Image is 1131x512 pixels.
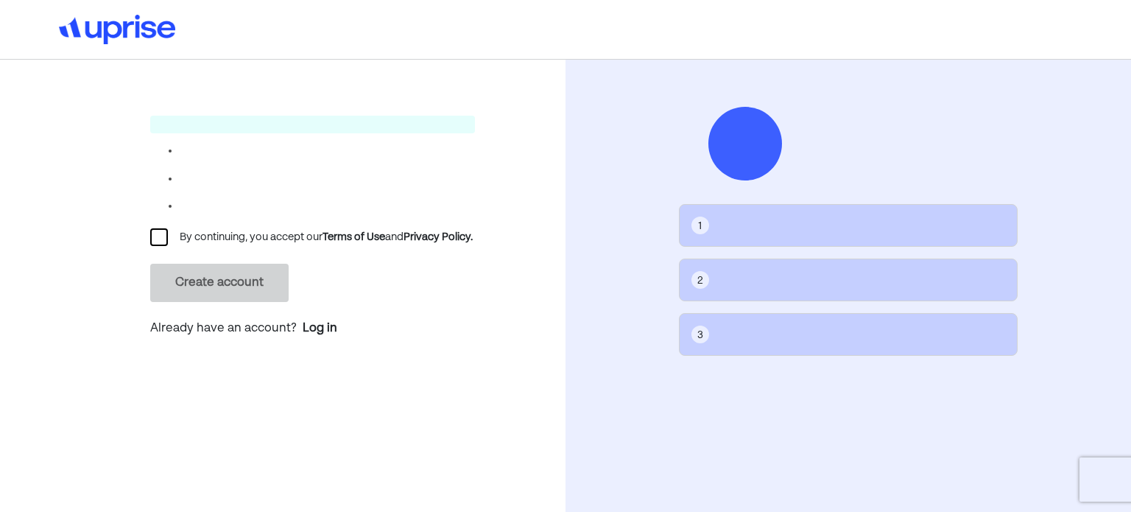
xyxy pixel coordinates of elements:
div: 1 [698,218,702,234]
div: Terms of Use [323,228,385,246]
button: Create account [150,264,289,302]
a: Log in [303,320,337,337]
div: By continuing, you accept our and [180,228,473,246]
div: 2 [697,273,703,289]
div: Privacy Policy. [404,228,473,246]
p: Already have an account? [150,320,473,339]
div: 3 [697,327,703,343]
